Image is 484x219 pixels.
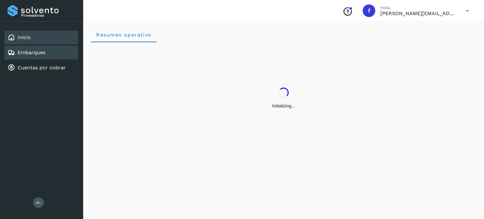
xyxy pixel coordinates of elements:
[96,32,152,38] span: Resumen operativo
[380,10,456,16] p: flor.compean@gruporeyes.com.mx
[18,34,31,40] a: Inicio
[21,13,76,18] p: Proveedores
[4,61,78,75] div: Cuentas por cobrar
[4,31,78,44] div: Inicio
[380,5,456,10] p: Hola,
[18,49,45,55] a: Embarques
[4,46,78,60] div: Embarques
[18,65,66,71] a: Cuentas por cobrar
